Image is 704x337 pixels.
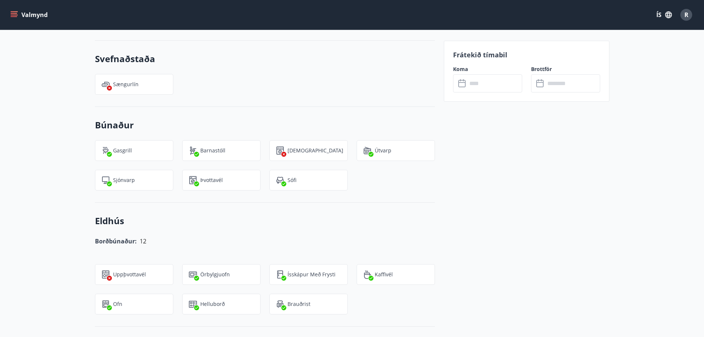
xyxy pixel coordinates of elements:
[95,53,435,65] h3: Svefnaðstaða
[200,300,225,308] p: Helluborð
[113,81,139,88] p: Sængurlín
[276,176,285,185] img: pUbwa0Tr9PZZ78BdsD4inrLmwWm7eGTtsX9mJKRZ.svg
[375,271,393,278] p: Kaffivél
[101,176,110,185] img: mAminyBEY3mRTAfayxHTq5gfGd6GwGu9CEpuJRvg.svg
[113,271,146,278] p: Uppþvottavél
[101,270,110,279] img: 7hj2GulIrg6h11dFIpsIzg8Ak2vZaScVwTihwv8g.svg
[101,80,110,89] img: voDv6cIEW3bUoUae2XJIjz6zjPXrrHmNT2GVdQ2h.svg
[188,270,197,279] img: WhzojLTXTmGNzu0iQ37bh4OB8HAJRP8FBs0dzKJK.svg
[188,300,197,309] img: 9R1hYb2mT2cBJz2TGv4EKaumi4SmHMVDNXcQ7C8P.svg
[288,147,343,154] p: [DEMOGRAPHIC_DATA]
[140,236,146,246] h6: 12
[652,8,676,21] button: ÍS
[9,8,51,21] button: menu
[677,6,695,24] button: R
[200,271,230,278] p: Örbylgjuofn
[200,147,225,154] p: Barnastóll
[453,50,600,60] p: Frátekið tímabil
[288,300,310,308] p: Brauðrist
[200,176,223,184] p: Þvottavél
[276,146,285,155] img: hddCLTAnxqFUMr1fxmbGG8zWilo2syolR0f9UjPn.svg
[95,215,435,227] h3: Eldhús
[363,146,372,155] img: HjsXMP79zaSHlY54vW4Et0sdqheuFiP1RYfGwuXf.svg
[288,176,296,184] p: Sófi
[95,119,435,131] h3: Búnaður
[113,176,135,184] p: Sjónvarp
[101,146,110,155] img: ZXjrS3QKesehq6nQAPjaRuRTI364z8ohTALB4wBr.svg
[375,147,391,154] p: Útvarp
[101,300,110,309] img: zPVQBp9blEdIFer1EsEXGkdLSf6HnpjwYpytJsbc.svg
[276,270,285,279] img: CeBo16TNt2DMwKWDoQVkwc0rPfUARCXLnVWH1QgS.svg
[453,65,522,73] label: Koma
[288,271,336,278] p: Ísskápur með frysti
[95,237,137,245] span: Borðbúnaður:
[113,300,122,308] p: Ofn
[113,147,132,154] p: Gasgrill
[363,270,372,279] img: YAuCf2RVBoxcWDOxEIXE9JF7kzGP1ekdDd7KNrAY.svg
[188,146,197,155] img: ro1VYixuww4Qdd7lsw8J65QhOwJZ1j2DOUyXo3Mt.svg
[188,176,197,185] img: Dl16BY4EX9PAW649lg1C3oBuIaAsR6QVDQBO2cTm.svg
[276,300,285,309] img: eXskhI6PfzAYYayp6aE5zL2Gyf34kDYkAHzo7Blm.svg
[684,11,688,19] span: R
[531,65,600,73] label: Brottför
